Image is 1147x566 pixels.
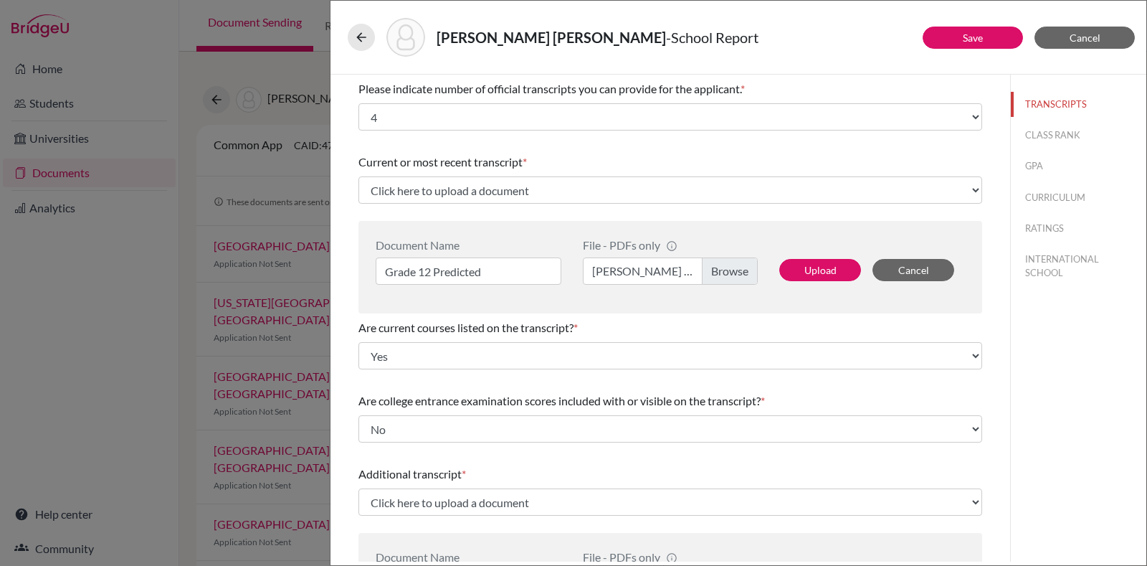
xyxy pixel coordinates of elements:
[666,552,677,564] span: info
[666,240,677,252] span: info
[1011,216,1146,241] button: RATINGS
[1011,92,1146,117] button: TRANSCRIPTS
[358,467,462,481] span: Additional transcript
[358,82,741,95] span: Please indicate number of official transcripts you can provide for the applicant.
[666,29,758,46] span: - School Report
[583,258,758,285] label: [PERSON_NAME] Grade 12 Predicted.pdf
[437,29,666,46] strong: [PERSON_NAME] [PERSON_NAME]
[1011,123,1146,148] button: CLASS RANK
[358,321,573,334] span: Are current courses listed on the transcript?
[1011,154,1146,179] button: GPA
[1011,185,1146,210] button: CURRICULUM
[358,394,761,407] span: Are college entrance examination scores included with or visible on the transcript?
[376,238,561,252] div: Document Name
[1011,247,1146,286] button: INTERNATIONAL SCHOOL
[583,550,758,564] div: File - PDFs only
[779,259,861,281] button: Upload
[872,259,954,281] button: Cancel
[376,550,561,564] div: Document Name
[583,238,758,252] div: File - PDFs only
[358,155,523,169] span: Current or most recent transcript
